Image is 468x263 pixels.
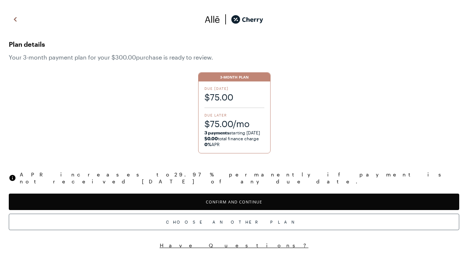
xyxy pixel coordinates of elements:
[220,14,231,25] img: svg%3e
[20,171,459,185] span: APR increases to 29.97 % permanently if payment is not received [DATE] of any due date.
[11,14,20,25] img: svg%3e
[204,130,230,135] strong: 3 payments
[204,142,211,147] strong: 0%
[204,142,220,147] span: APR
[205,14,220,25] img: svg%3e
[9,214,459,230] div: Choose Another Plan
[199,73,271,81] div: 3-Month Plan
[204,86,265,91] span: Due [DATE]
[9,54,459,61] span: Your 3 -month payment plan for your $300.00 purchase is ready to review.
[204,113,265,118] span: Due Later
[9,242,459,249] button: Have Questions?
[231,14,263,25] img: cherry_black_logo-DrOE_MJI.svg
[9,194,459,210] button: Confirm and Continue
[9,174,16,182] img: svg%3e
[204,136,218,141] strong: $0.00
[204,130,260,135] span: starting [DATE]
[9,38,459,50] span: Plan details
[204,136,259,141] span: total finance charge
[204,118,265,130] span: $75.00/mo
[204,91,265,103] span: $75.00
